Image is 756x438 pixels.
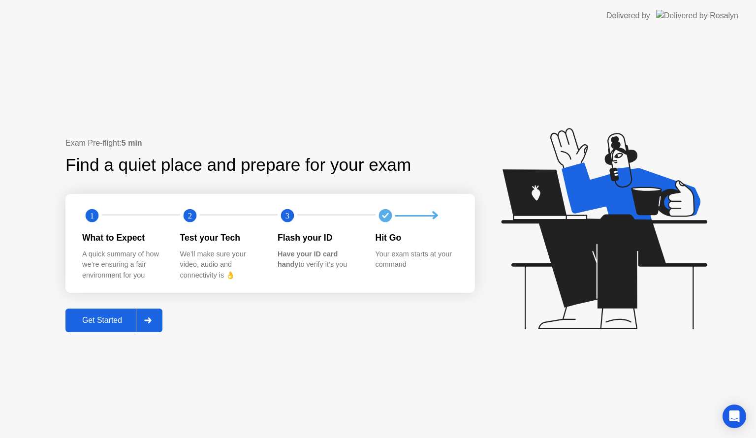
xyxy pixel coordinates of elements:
button: Get Started [65,309,162,332]
div: to verify it’s you [278,249,360,270]
text: 1 [90,211,94,220]
img: Delivered by Rosalyn [656,10,738,21]
div: What to Expect [82,231,164,244]
div: Flash your ID [278,231,360,244]
div: Exam Pre-flight: [65,137,475,149]
div: Find a quiet place and prepare for your exam [65,152,412,178]
div: Test your Tech [180,231,262,244]
div: We’ll make sure your video, audio and connectivity is 👌 [180,249,262,281]
div: Your exam starts at your command [376,249,458,270]
b: 5 min [122,139,142,147]
div: A quick summary of how we’re ensuring a fair environment for you [82,249,164,281]
text: 2 [188,211,191,220]
div: Get Started [68,316,136,325]
b: Have your ID card handy [278,250,338,269]
div: Open Intercom Messenger [723,405,746,428]
text: 3 [285,211,289,220]
div: Hit Go [376,231,458,244]
div: Delivered by [606,10,650,22]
